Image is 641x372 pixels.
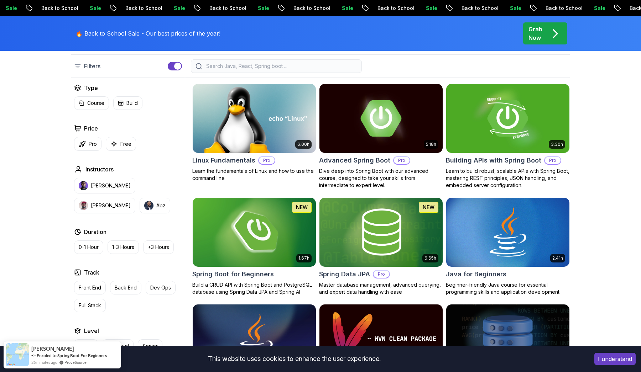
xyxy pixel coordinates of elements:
[319,84,443,153] img: Advanced Spring Boot card
[205,63,357,70] input: Search Java, React, Spring boot ...
[259,157,275,164] p: Pro
[115,284,137,291] p: Back End
[74,198,135,213] button: instructor img[PERSON_NAME]
[37,352,107,358] a: Enroled to Spring Boot For Beginners
[84,326,99,335] h2: Level
[296,204,308,211] p: NEW
[84,268,99,277] h2: Track
[551,142,563,147] p: 3.30h
[84,62,100,70] p: Filters
[79,302,101,309] p: Full Stack
[202,5,250,12] p: Back to School
[85,165,114,174] h2: Instructors
[192,281,316,296] p: Build a CRUD API with Spring Boot and PostgreSQL database using Spring Data JPA and Spring AI
[91,202,131,209] p: [PERSON_NAME]
[319,155,390,165] h2: Advanced Spring Boot
[297,142,309,147] p: 6.00h
[113,96,142,110] button: Build
[5,351,584,367] div: This website uses cookies to enhance the user experience.
[424,255,436,261] p: 6.65h
[374,271,389,278] p: Pro
[84,124,98,133] h2: Price
[370,5,418,12] p: Back to School
[74,178,135,193] button: instructor img[PERSON_NAME]
[446,281,570,296] p: Beginner-friendly Java course for essential programming skills and application development
[446,84,569,153] img: Building APIs with Spring Boot card
[102,339,134,353] button: Mid-level
[84,84,98,92] h2: Type
[112,244,134,251] p: 1-3 Hours
[319,269,370,279] h2: Spring Data JPA
[138,339,162,353] button: Senior
[91,182,131,189] p: [PERSON_NAME]
[110,281,141,294] button: Back End
[84,228,106,236] h2: Duration
[319,197,443,296] a: Spring Data JPA card6.65hNEWSpring Data JPAProMaster database management, advanced querying, and ...
[193,84,316,153] img: Linux Fundamentals card
[87,100,104,107] p: Course
[454,5,502,12] p: Back to School
[75,29,220,38] p: 🔥 Back to School Sale - Our best prices of the year!
[250,5,273,12] p: Sale
[74,96,109,110] button: Course
[394,157,410,164] p: Pro
[118,5,166,12] p: Back to School
[142,342,158,350] p: Senior
[126,100,138,107] p: Build
[286,5,334,12] p: Back to School
[319,198,443,267] img: Spring Data JPA card
[64,359,87,365] a: ProveSource
[74,299,106,312] button: Full Stack
[74,281,106,294] button: Front End
[79,284,101,291] p: Front End
[82,5,105,12] p: Sale
[144,201,153,210] img: instructor img
[148,244,169,251] p: +3 Hours
[150,284,171,291] p: Dev Ops
[446,269,506,279] h2: Java for Beginners
[418,5,441,12] p: Sale
[528,25,542,42] p: Grab Now
[586,5,609,12] p: Sale
[446,197,570,296] a: Java for Beginners card2.41hJava for BeginnersBeginner-friendly Java course for essential program...
[446,155,541,165] h2: Building APIs with Spring Boot
[189,196,319,268] img: Spring Boot for Beginners card
[140,198,170,213] button: instructor imgAbz
[143,240,174,254] button: +3 Hours
[298,255,309,261] p: 1.67h
[334,5,357,12] p: Sale
[319,84,443,189] a: Advanced Spring Boot card5.18hAdvanced Spring BootProDive deep into Spring Boot with our advanced...
[31,359,57,365] span: 26 minutes ago
[192,168,316,182] p: Learn the fundamentals of Linux and how to use the command line
[156,202,166,209] p: Abz
[192,84,316,182] a: Linux Fundamentals card6.00hLinux FundamentalsProLearn the fundamentals of Linux and how to use t...
[423,204,434,211] p: NEW
[545,157,561,164] p: Pro
[166,5,189,12] p: Sale
[192,197,316,296] a: Spring Boot for Beginners card1.67hNEWSpring Boot for BeginnersBuild a CRUD API with Spring Boot ...
[106,137,136,151] button: Free
[502,5,525,12] p: Sale
[446,198,569,267] img: Java for Beginners card
[79,244,99,251] p: 0-1 Hour
[319,281,443,296] p: Master database management, advanced querying, and expert data handling with ease
[594,353,636,365] button: Accept cookies
[79,181,88,190] img: instructor img
[74,339,98,353] button: Junior
[79,201,88,210] img: instructor img
[426,142,436,147] p: 5.18h
[192,269,274,279] h2: Spring Boot for Beginners
[31,346,74,352] span: [PERSON_NAME]
[192,155,255,165] h2: Linux Fundamentals
[120,140,131,148] p: Free
[446,168,570,189] p: Learn to build robust, scalable APIs with Spring Boot, mastering REST principles, JSON handling, ...
[146,281,176,294] button: Dev Ops
[446,84,570,189] a: Building APIs with Spring Boot card3.30hBuilding APIs with Spring BootProLearn to build robust, s...
[319,168,443,189] p: Dive deep into Spring Boot with our advanced course, designed to take your skills from intermedia...
[6,343,29,366] img: provesource social proof notification image
[89,140,97,148] p: Pro
[74,240,103,254] button: 0-1 Hour
[33,5,82,12] p: Back to School
[538,5,586,12] p: Back to School
[552,255,563,261] p: 2.41h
